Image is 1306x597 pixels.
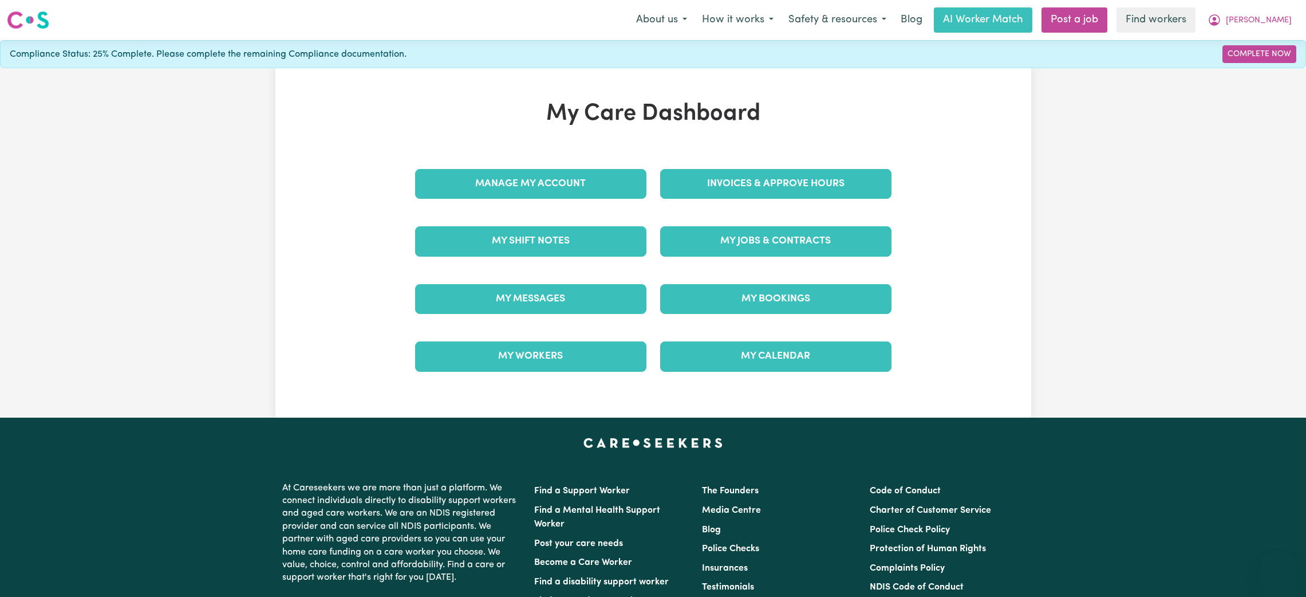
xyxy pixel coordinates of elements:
[934,7,1032,33] a: AI Worker Match
[534,506,660,529] a: Find a Mental Health Support Worker
[870,544,986,553] a: Protection of Human Rights
[660,341,891,371] a: My Calendar
[534,578,669,587] a: Find a disability support worker
[702,486,759,496] a: The Founders
[702,583,754,592] a: Testimonials
[702,525,721,535] a: Blog
[870,506,991,515] a: Charter of Customer Service
[415,341,646,371] a: My Workers
[781,8,894,32] button: Safety & resources
[702,564,748,573] a: Insurances
[870,486,941,496] a: Code of Conduct
[894,7,929,33] a: Blog
[1200,8,1299,32] button: My Account
[660,169,891,199] a: Invoices & Approve Hours
[534,539,623,548] a: Post your care needs
[282,477,520,589] p: At Careseekers we are more than just a platform. We connect individuals directly to disability su...
[1116,7,1195,33] a: Find workers
[534,486,630,496] a: Find a Support Worker
[870,564,945,573] a: Complaints Policy
[695,8,781,32] button: How it works
[660,284,891,314] a: My Bookings
[415,169,646,199] a: Manage My Account
[583,438,723,447] a: Careseekers home page
[629,8,695,32] button: About us
[415,284,646,314] a: My Messages
[702,544,759,553] a: Police Checks
[1222,45,1296,63] a: Complete Now
[702,506,761,515] a: Media Centre
[534,558,632,567] a: Become a Care Worker
[1226,14,1292,27] span: [PERSON_NAME]
[660,226,891,256] a: My Jobs & Contracts
[1260,551,1297,588] iframe: Button to launch messaging window, conversation in progress
[408,100,898,128] h1: My Care Dashboard
[7,10,49,30] img: Careseekers logo
[1041,7,1107,33] a: Post a job
[870,525,950,535] a: Police Check Policy
[7,7,49,33] a: Careseekers logo
[10,48,407,61] span: Compliance Status: 25% Complete. Please complete the remaining Compliance documentation.
[870,583,964,592] a: NDIS Code of Conduct
[415,226,646,256] a: My Shift Notes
